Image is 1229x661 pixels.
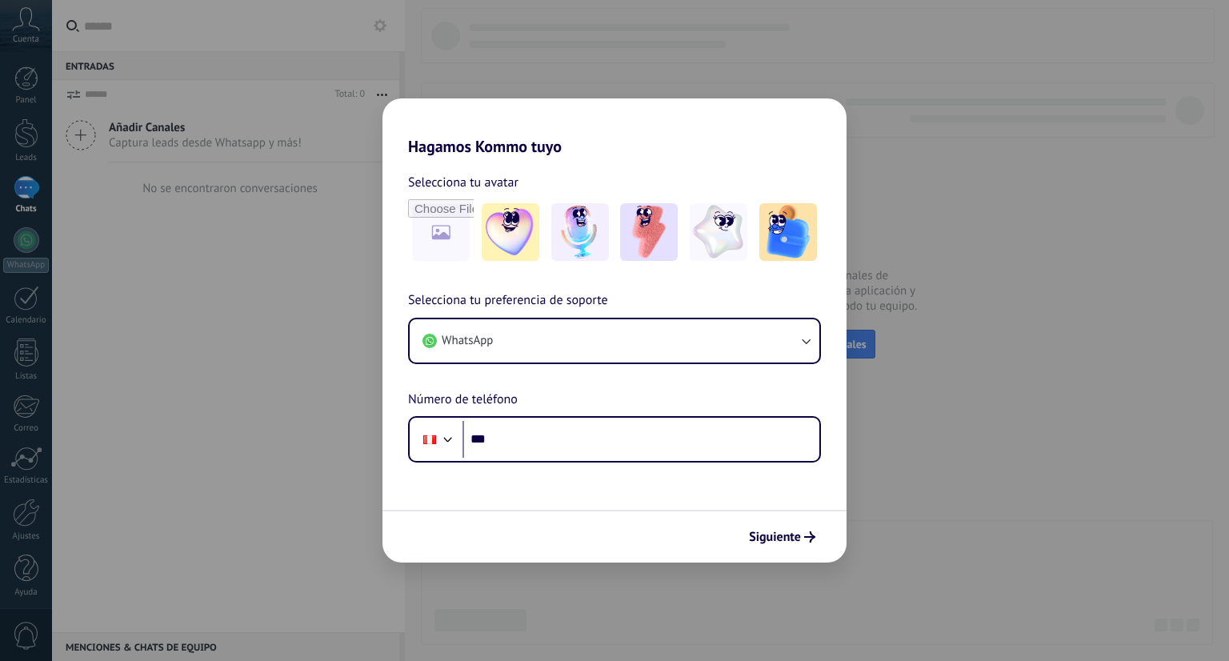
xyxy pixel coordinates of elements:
[759,203,817,261] img: -5.jpeg
[382,98,847,156] h2: Hagamos Kommo tuyo
[408,172,518,193] span: Selecciona tu avatar
[414,423,445,456] div: Peru: + 51
[408,390,518,411] span: Número de teléfono
[690,203,747,261] img: -4.jpeg
[482,203,539,261] img: -1.jpeg
[620,203,678,261] img: -3.jpeg
[551,203,609,261] img: -2.jpeg
[749,531,801,543] span: Siguiente
[742,523,823,551] button: Siguiente
[410,319,819,363] button: WhatsApp
[442,333,493,349] span: WhatsApp
[408,290,608,311] span: Selecciona tu preferencia de soporte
